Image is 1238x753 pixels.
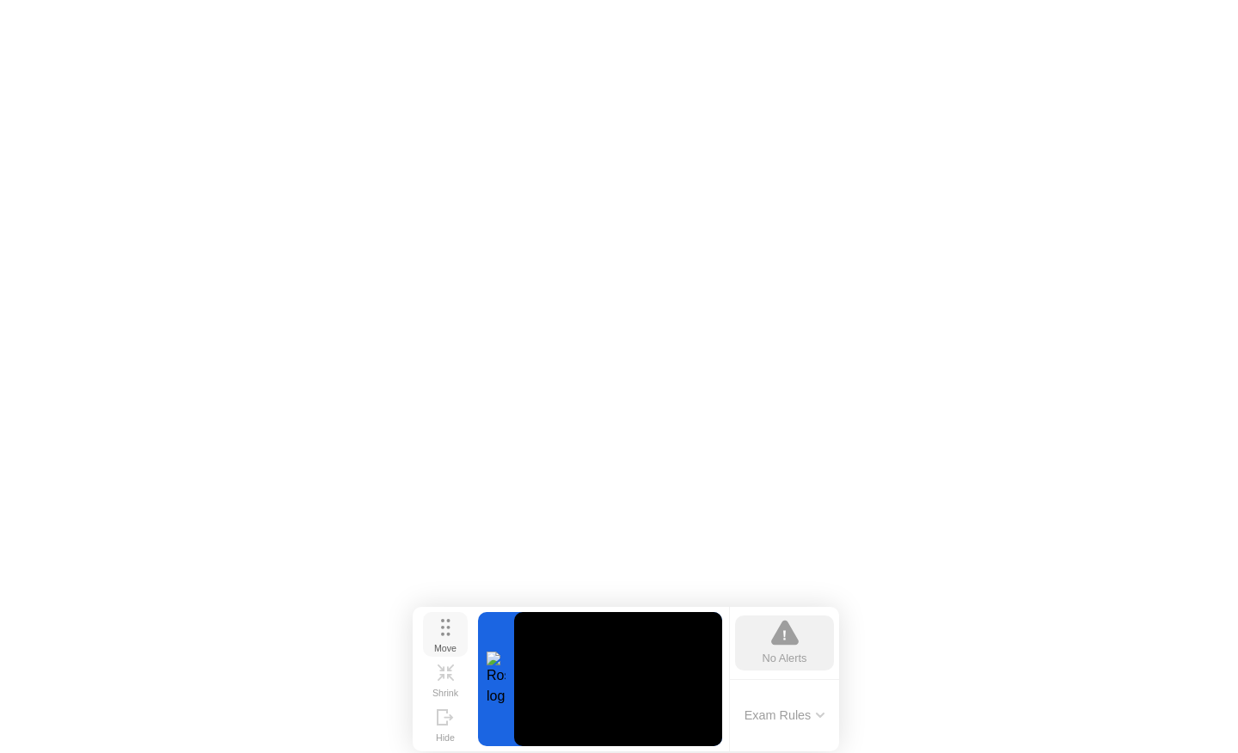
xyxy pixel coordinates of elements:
div: Move [434,643,457,653]
div: Shrink [432,688,458,698]
button: Exam Rules [739,707,830,723]
div: No Alerts [763,650,807,666]
button: Move [423,612,468,657]
button: Hide [423,701,468,746]
button: Shrink [423,657,468,701]
div: Hide [436,732,455,743]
